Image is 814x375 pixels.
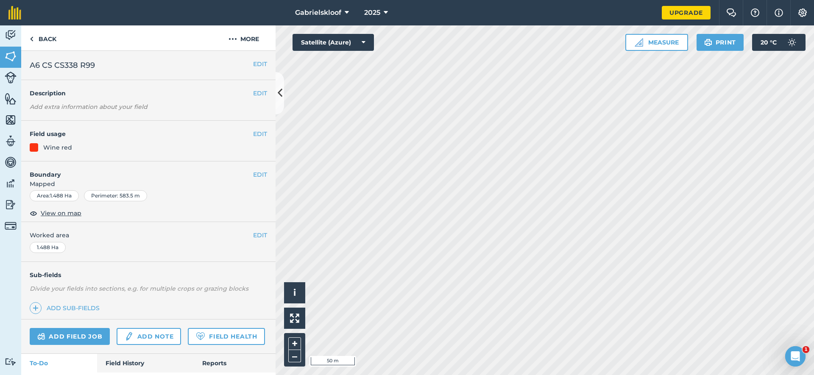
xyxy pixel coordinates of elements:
img: svg+xml;base64,PD94bWwgdmVyc2lvbj0iMS4wIiBlbmNvZGluZz0idXRmLTgiPz4KPCEtLSBHZW5lcmF0b3I6IEFkb2JlIE... [5,29,17,42]
img: svg+xml;base64,PHN2ZyB4bWxucz0iaHR0cDovL3d3dy53My5vcmcvMjAwMC9zdmciIHdpZHRoPSI1NiIgaGVpZ2h0PSI2MC... [5,114,17,126]
img: svg+xml;base64,PD94bWwgdmVyc2lvbj0iMS4wIiBlbmNvZGluZz0idXRmLTgiPz4KPCEtLSBHZW5lcmF0b3I6IEFkb2JlIE... [5,156,17,169]
a: Add sub-fields [30,302,103,314]
iframe: Intercom live chat [785,346,806,367]
button: + [288,337,301,350]
span: 1 [803,346,809,353]
img: Two speech bubbles overlapping with the left bubble in the forefront [726,8,736,17]
img: svg+xml;base64,PHN2ZyB4bWxucz0iaHR0cDovL3d3dy53My5vcmcvMjAwMC9zdmciIHdpZHRoPSIxNCIgaGVpZ2h0PSIyNC... [33,303,39,313]
button: EDIT [253,231,267,240]
a: Field History [97,354,193,372]
button: EDIT [253,129,267,139]
img: svg+xml;base64,PHN2ZyB4bWxucz0iaHR0cDovL3d3dy53My5vcmcvMjAwMC9zdmciIHdpZHRoPSI1NiIgaGVpZ2h0PSI2MC... [5,92,17,105]
img: fieldmargin Logo [8,6,21,19]
img: svg+xml;base64,PHN2ZyB4bWxucz0iaHR0cDovL3d3dy53My5vcmcvMjAwMC9zdmciIHdpZHRoPSIyMCIgaGVpZ2h0PSIyNC... [229,34,237,44]
a: Reports [194,354,276,372]
img: svg+xml;base64,PHN2ZyB4bWxucz0iaHR0cDovL3d3dy53My5vcmcvMjAwMC9zdmciIHdpZHRoPSIxOSIgaGVpZ2h0PSIyNC... [704,37,712,47]
button: Measure [625,34,688,51]
span: Mapped [21,179,276,189]
img: svg+xml;base64,PD94bWwgdmVyc2lvbj0iMS4wIiBlbmNvZGluZz0idXRmLTgiPz4KPCEtLSBHZW5lcmF0b3I6IEFkb2JlIE... [5,72,17,83]
div: Wine red [43,143,72,152]
a: Field Health [188,328,265,345]
button: EDIT [253,170,267,179]
a: Back [21,25,65,50]
button: Print [697,34,744,51]
img: svg+xml;base64,PD94bWwgdmVyc2lvbj0iMS4wIiBlbmNvZGluZz0idXRmLTgiPz4KPCEtLSBHZW5lcmF0b3I6IEFkb2JlIE... [783,34,800,51]
button: View on map [30,208,81,218]
a: Add field job [30,328,110,345]
button: More [212,25,276,50]
img: svg+xml;base64,PD94bWwgdmVyc2lvbj0iMS4wIiBlbmNvZGluZz0idXRmLTgiPz4KPCEtLSBHZW5lcmF0b3I6IEFkb2JlIE... [5,198,17,211]
span: Gabrielskloof [295,8,341,18]
a: Upgrade [662,6,711,19]
span: 2025 [364,8,380,18]
button: EDIT [253,89,267,98]
h4: Field usage [30,129,253,139]
em: Add extra information about your field [30,103,148,111]
img: Ruler icon [635,38,643,47]
div: 1.488 Ha [30,242,66,253]
img: svg+xml;base64,PD94bWwgdmVyc2lvbj0iMS4wIiBlbmNvZGluZz0idXRmLTgiPz4KPCEtLSBHZW5lcmF0b3I6IEFkb2JlIE... [5,135,17,147]
span: A6 CS CS338 R99 [30,59,95,71]
img: svg+xml;base64,PD94bWwgdmVyc2lvbj0iMS4wIiBlbmNvZGluZz0idXRmLTgiPz4KPCEtLSBHZW5lcmF0b3I6IEFkb2JlIE... [37,331,45,342]
button: – [288,350,301,362]
span: Worked area [30,231,267,240]
button: Satellite (Azure) [293,34,374,51]
h4: Sub-fields [21,270,276,280]
h4: Description [30,89,267,98]
img: svg+xml;base64,PD94bWwgdmVyc2lvbj0iMS4wIiBlbmNvZGluZz0idXRmLTgiPz4KPCEtLSBHZW5lcmF0b3I6IEFkb2JlIE... [5,358,17,366]
img: Four arrows, one pointing top left, one top right, one bottom right and the last bottom left [290,314,299,323]
em: Divide your fields into sections, e.g. for multiple crops or grazing blocks [30,285,248,292]
img: svg+xml;base64,PD94bWwgdmVyc2lvbj0iMS4wIiBlbmNvZGluZz0idXRmLTgiPz4KPCEtLSBHZW5lcmF0b3I6IEFkb2JlIE... [124,331,134,342]
span: i [293,287,296,298]
span: 20 ° C [761,34,777,51]
a: To-Do [21,354,97,372]
img: svg+xml;base64,PHN2ZyB4bWxucz0iaHR0cDovL3d3dy53My5vcmcvMjAwMC9zdmciIHdpZHRoPSIxNyIgaGVpZ2h0PSIxNy... [775,8,783,18]
button: i [284,282,305,303]
img: svg+xml;base64,PD94bWwgdmVyc2lvbj0iMS4wIiBlbmNvZGluZz0idXRmLTgiPz4KPCEtLSBHZW5lcmF0b3I6IEFkb2JlIE... [5,177,17,190]
img: svg+xml;base64,PHN2ZyB4bWxucz0iaHR0cDovL3d3dy53My5vcmcvMjAwMC9zdmciIHdpZHRoPSI1NiIgaGVpZ2h0PSI2MC... [5,50,17,63]
span: View on map [41,208,81,218]
img: svg+xml;base64,PD94bWwgdmVyc2lvbj0iMS4wIiBlbmNvZGluZz0idXRmLTgiPz4KPCEtLSBHZW5lcmF0b3I6IEFkb2JlIE... [5,220,17,232]
button: EDIT [253,59,267,69]
img: svg+xml;base64,PHN2ZyB4bWxucz0iaHR0cDovL3d3dy53My5vcmcvMjAwMC9zdmciIHdpZHRoPSIxOCIgaGVpZ2h0PSIyNC... [30,208,37,218]
button: 20 °C [752,34,806,51]
div: Perimeter : 583.5 m [84,190,147,201]
img: A question mark icon [750,8,760,17]
h4: Boundary [21,161,253,179]
div: Area : 1.488 Ha [30,190,79,201]
img: A cog icon [797,8,808,17]
a: Add note [117,328,181,345]
img: svg+xml;base64,PHN2ZyB4bWxucz0iaHR0cDovL3d3dy53My5vcmcvMjAwMC9zdmciIHdpZHRoPSI5IiBoZWlnaHQ9IjI0Ii... [30,34,33,44]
